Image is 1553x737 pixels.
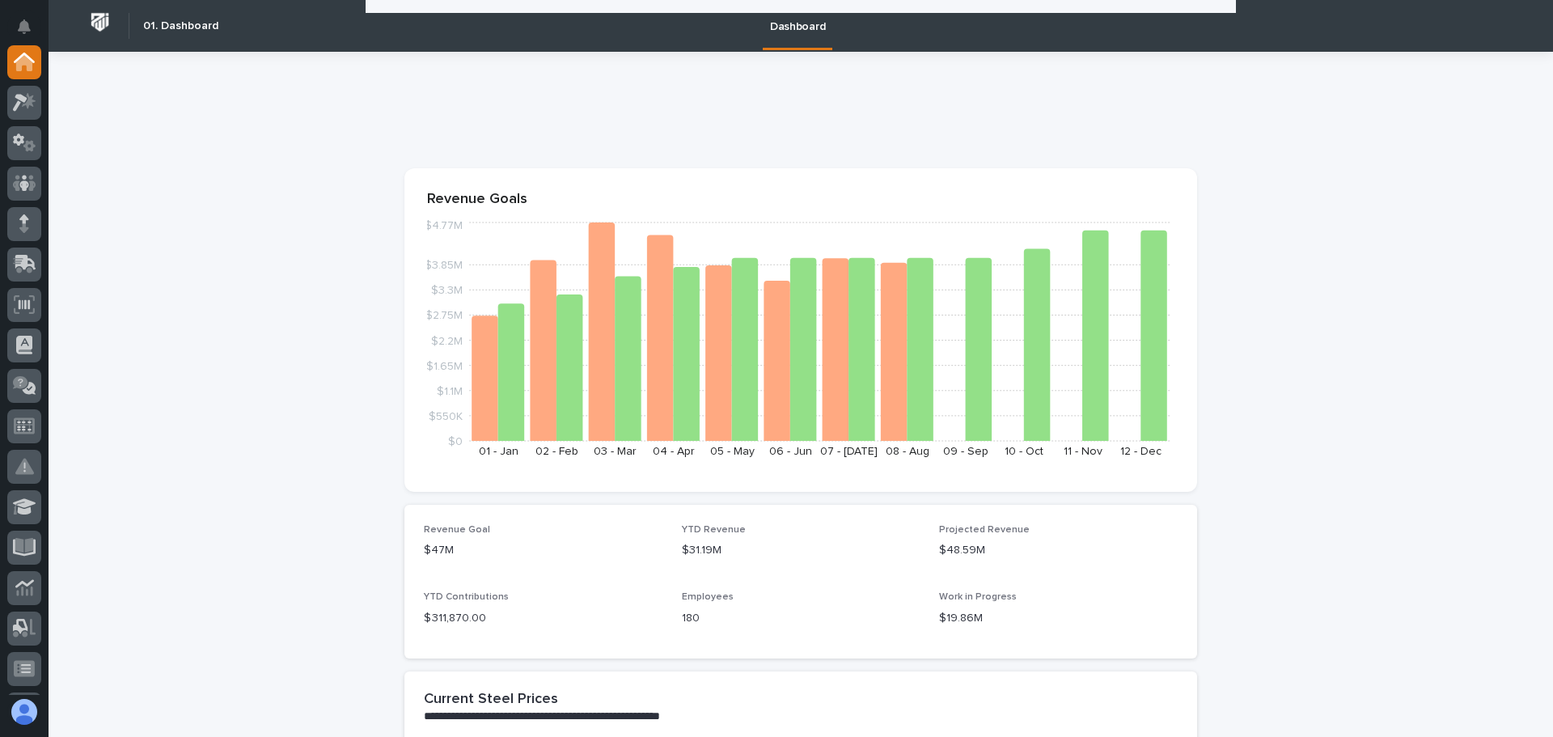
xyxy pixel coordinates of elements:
[7,695,41,729] button: users-avatar
[682,542,920,559] p: $31.19M
[437,385,463,396] tspan: $1.1M
[1005,446,1043,457] text: 10 - Oct
[424,542,662,559] p: $47M
[448,436,463,447] tspan: $0
[424,610,662,627] p: $ 311,870.00
[1120,446,1162,457] text: 12 - Dec
[20,19,41,45] div: Notifications
[425,260,463,271] tspan: $3.85M
[143,19,218,33] h2: 01. Dashboard
[769,446,812,457] text: 06 - Jun
[939,610,1178,627] p: $19.86M
[535,446,578,457] text: 02 - Feb
[939,542,1178,559] p: $48.59M
[1064,446,1102,457] text: 11 - Nov
[653,446,695,457] text: 04 - Apr
[424,525,490,535] span: Revenue Goal
[682,525,746,535] span: YTD Revenue
[426,360,463,371] tspan: $1.65M
[425,220,463,231] tspan: $4.77M
[710,446,755,457] text: 05 - May
[939,592,1017,602] span: Work in Progress
[431,335,463,346] tspan: $2.2M
[820,446,878,457] text: 07 - [DATE]
[7,10,41,44] button: Notifications
[425,310,463,321] tspan: $2.75M
[431,285,463,296] tspan: $3.3M
[594,446,637,457] text: 03 - Mar
[429,410,463,421] tspan: $550K
[943,446,988,457] text: 09 - Sep
[682,610,920,627] p: 180
[682,592,734,602] span: Employees
[939,525,1030,535] span: Projected Revenue
[427,191,1174,209] p: Revenue Goals
[424,691,558,709] h2: Current Steel Prices
[886,446,929,457] text: 08 - Aug
[424,592,509,602] span: YTD Contributions
[85,7,115,37] img: Workspace Logo
[479,446,518,457] text: 01 - Jan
